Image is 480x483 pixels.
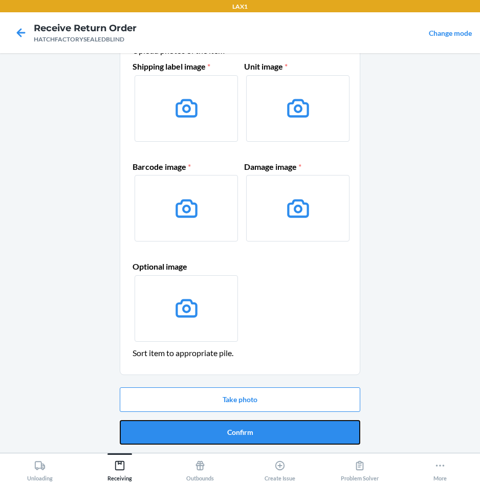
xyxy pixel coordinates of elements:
[107,456,132,481] div: Receiving
[244,162,301,171] span: Damage image
[120,420,360,445] button: Confirm
[400,453,480,481] button: More
[240,453,320,481] button: Create Issue
[186,456,214,481] div: Outbounds
[244,61,288,71] span: Unit image
[265,456,295,481] div: Create Issue
[133,61,210,71] span: Shipping label image
[160,453,240,481] button: Outbounds
[429,29,472,37] a: Change mode
[433,456,447,481] div: More
[341,456,379,481] div: Problem Solver
[34,21,137,35] h4: Receive Return Order
[133,162,191,171] span: Barcode image
[80,453,160,481] button: Receiving
[232,2,248,11] p: LAX1
[133,347,347,359] header: Sort item to appropriate pile.
[27,456,53,481] div: Unloading
[120,387,360,412] button: Take photo
[34,35,137,44] div: HATCHFACTORYSEALEDBLIND
[133,261,187,271] span: Optional image
[320,453,400,481] button: Problem Solver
